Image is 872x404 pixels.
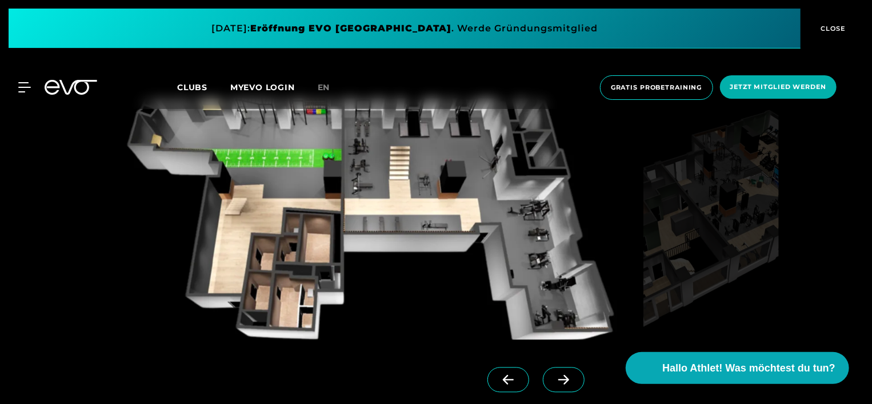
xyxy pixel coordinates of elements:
[626,352,849,384] button: Hallo Athlet! Was möchtest du tun?
[730,82,826,92] span: Jetzt Mitglied werden
[643,98,779,340] img: evofitness
[177,82,207,92] span: Clubs
[717,75,840,100] a: Jetzt Mitglied werden
[98,98,639,340] img: evofitness
[662,361,835,376] span: Hallo Athlet! Was möchtest du tun?
[818,23,846,34] span: CLOSE
[611,83,702,92] span: Gratis Probetraining
[597,75,717,100] a: Gratis Probetraining
[318,81,344,94] a: en
[230,82,295,92] a: MYEVO LOGIN
[801,9,863,49] button: CLOSE
[177,82,230,92] a: Clubs
[318,82,330,92] span: en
